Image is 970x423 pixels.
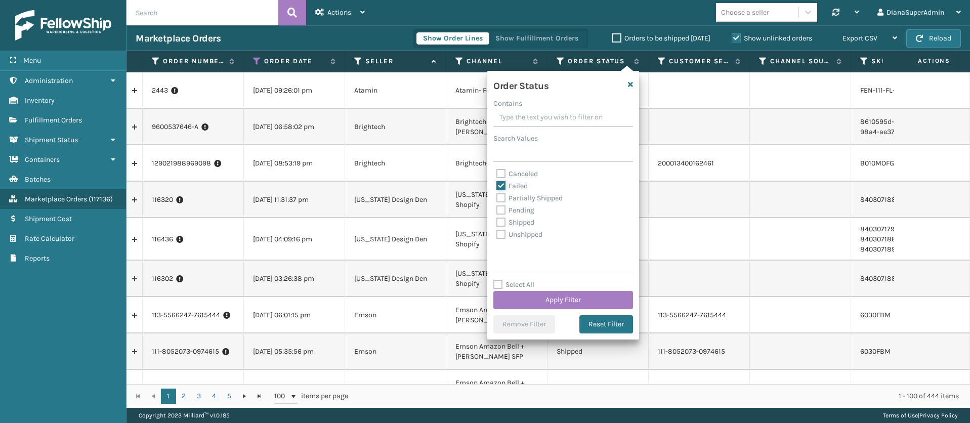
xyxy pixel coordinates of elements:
[883,412,918,419] a: Terms of Use
[25,195,87,203] span: Marketplace Orders
[244,333,345,370] td: [DATE] 05:35:56 pm
[547,333,649,370] td: Shipped
[25,136,78,144] span: Shipment Status
[244,72,345,109] td: [DATE] 09:26:01 pm
[222,389,237,404] a: 5
[446,370,547,406] td: Emson Amazon Bell + [PERSON_NAME] SFP
[25,254,50,263] span: Reports
[493,77,549,92] h4: Order Status
[446,72,547,109] td: Atamin- Fenlo Shopify
[136,32,221,45] h3: Marketplace Orders
[496,170,538,178] label: Canceled
[362,391,959,401] div: 1 - 100 of 444 items
[152,274,173,284] a: 116302
[649,297,750,333] td: 113-5566247-7615444
[493,133,538,144] label: Search Values
[568,57,629,66] label: Order Status
[496,218,534,227] label: Shipped
[25,175,51,184] span: Batches
[446,333,547,370] td: Emson Amazon Bell + [PERSON_NAME] SFP
[886,53,956,69] span: Actions
[264,57,325,66] label: Order Date
[493,98,522,109] label: Contains
[860,234,943,244] li: 840307188878: 2
[446,145,547,182] td: Brightech- Walmart
[327,8,351,17] span: Actions
[25,215,72,223] span: Shipment Cost
[842,34,877,43] span: Export CSV
[496,206,534,215] label: Pending
[446,297,547,333] td: Emson Amazon Bell + [PERSON_NAME] SFP
[161,389,176,404] a: 1
[732,34,812,43] label: Show unlinked orders
[496,230,542,239] label: Unshipped
[15,10,111,40] img: logo
[496,182,528,190] label: Failed
[244,370,345,406] td: [DATE] 08:19:08 am
[244,109,345,145] td: [DATE] 06:58:02 pm
[579,315,633,333] button: Reset Filter
[237,389,252,404] a: Go to the next page
[244,261,345,297] td: [DATE] 03:26:38 pm
[152,158,211,168] a: 129021988969098
[493,315,555,333] button: Remove Filter
[256,392,264,400] span: Go to the last page
[493,280,534,289] label: Select All
[152,122,198,132] a: 9600537646-A
[649,145,750,182] td: 200013400162461
[446,182,547,218] td: [US_STATE] Design Shopify
[493,291,633,309] button: Apply Filter
[152,234,173,244] a: 116436
[906,29,961,48] button: Reload
[669,57,730,66] label: Customer Service Order Number
[152,310,220,320] a: 113-5566247-7615444
[446,218,547,261] td: [US_STATE] Design Shopify
[25,234,74,243] span: Rate Calculator
[345,261,446,297] td: [US_STATE] Design Den
[206,389,222,404] a: 4
[446,261,547,297] td: [US_STATE] Design Shopify
[345,370,446,406] td: Emson
[860,195,943,205] li: 840307188229
[493,109,633,127] input: Type the text you wish to filter on
[919,412,958,419] a: Privacy Policy
[649,370,750,406] td: 112-0884105-8943459
[860,244,943,255] li: 840307189257: 2
[345,145,446,182] td: Brightech
[871,57,933,66] label: SKU
[860,310,943,320] li: 6030FBM
[152,195,173,205] a: 116320
[252,389,267,404] a: Go to the last page
[547,370,649,406] td: Shipped
[274,389,348,404] span: items per page
[240,392,248,400] span: Go to the next page
[883,408,958,423] div: |
[446,109,547,145] td: Brightech [PERSON_NAME] Home
[25,116,82,124] span: Fulfillment Orders
[163,57,224,66] label: Order Number
[345,297,446,333] td: Emson
[467,57,528,66] label: Channel
[274,391,289,401] span: 100
[860,383,943,393] li: 6030 - Instaseal
[23,56,41,65] span: Menu
[25,96,55,105] span: Inventory
[152,383,223,393] a: 112-0884105-8943459
[489,32,585,45] button: Show Fulfillment Orders
[416,32,489,45] button: Show Order Lines
[244,218,345,261] td: [DATE] 04:09:16 pm
[191,389,206,404] a: 3
[89,195,113,203] span: ( 117136 )
[860,225,915,233] a: 840307179388: 2
[365,57,427,66] label: Seller
[860,158,943,168] li: B010MOFGSO
[860,117,943,137] li: 8610595d-086d-4ee0-98a4-ae3782ebee17
[721,7,769,18] div: Choose a seller
[345,109,446,145] td: Brightech
[860,86,943,96] li: FEN-111-FL-WOAK
[244,145,345,182] td: [DATE] 08:53:19 pm
[612,34,710,43] label: Orders to be shipped [DATE]
[244,297,345,333] td: [DATE] 06:01:15 pm
[25,155,60,164] span: Containers
[649,333,750,370] td: 111-8052073-0974615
